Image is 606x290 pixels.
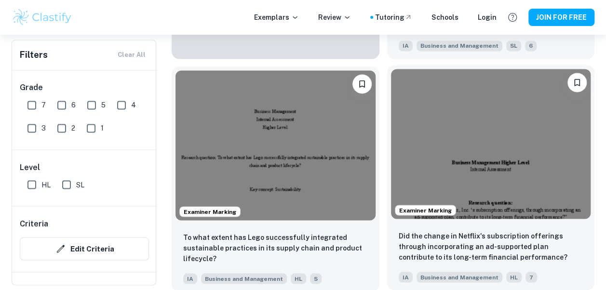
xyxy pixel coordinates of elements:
[254,12,299,23] p: Exemplars
[528,9,594,26] button: JOIN FOR FREE
[431,12,458,23] a: Schools
[506,40,521,51] span: SL
[399,272,413,282] span: IA
[183,232,368,264] p: To what extent has Lego successfully integrated sustainable practices in its supply chain and pro...
[291,273,306,284] span: HL
[12,8,73,27] img: Clastify logo
[101,123,104,133] span: 1
[41,100,46,110] span: 7
[131,100,136,110] span: 4
[71,123,75,133] span: 2
[310,273,322,284] span: 5
[417,272,502,282] span: Business and Management
[525,272,537,282] span: 7
[352,74,372,93] button: Please log in to bookmark exemplars
[567,73,587,92] button: Please log in to bookmark exemplars
[391,69,591,219] img: Business and Management IA example thumbnail: Did the change in Netflix's subscription
[41,123,46,133] span: 3
[399,40,413,51] span: IA
[180,207,240,216] span: Examiner Marking
[20,237,149,260] button: Edit Criteria
[318,12,351,23] p: Review
[399,230,583,262] p: Did the change in Netflix's subscription offerings through incorporating an ad-supported plan con...
[71,100,76,110] span: 6
[41,179,51,190] span: HL
[525,40,537,51] span: 6
[201,273,287,284] span: Business and Management
[20,48,48,62] h6: Filters
[478,12,497,23] a: Login
[20,218,48,229] h6: Criteria
[20,161,149,173] h6: Level
[101,100,106,110] span: 5
[20,82,149,93] h6: Grade
[417,40,502,51] span: Business and Management
[504,9,521,26] button: Help and Feedback
[375,12,412,23] a: Tutoring
[183,273,197,284] span: IA
[506,272,522,282] span: HL
[395,206,456,214] span: Examiner Marking
[175,70,376,220] img: Business and Management IA example thumbnail: To what extent has Lego successfully int
[76,179,84,190] span: SL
